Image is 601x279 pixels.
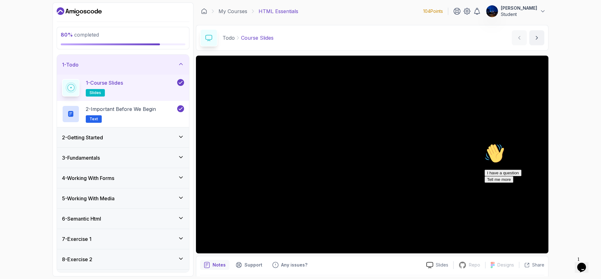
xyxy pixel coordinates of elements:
button: 5-Working With Media [57,188,189,208]
a: My Courses [218,7,247,15]
p: 2 - Important Before We Begin [86,105,156,113]
div: 👋Hi! How can we help?I have a questionTell me more [3,2,115,42]
button: 1-Todo [57,55,189,75]
iframe: chat widget [575,254,595,273]
p: Repo [469,262,480,268]
button: Support button [232,260,266,270]
button: Share [519,262,544,268]
p: Share [532,262,544,268]
p: Student [501,11,537,17]
button: I have a question [3,29,39,35]
span: completed [61,32,99,38]
p: Designs [497,262,514,268]
span: Text [90,117,98,122]
a: Dashboard [201,8,207,14]
iframe: chat widget [482,141,595,251]
p: Todo [223,34,235,42]
p: Notes [213,262,226,268]
button: previous content [512,30,527,45]
h3: 8 - Exercise 2 [62,256,92,263]
button: user profile image[PERSON_NAME]Student [486,5,546,17]
p: 1 - Course Slides [86,79,123,87]
button: 6-Semantic Html [57,209,189,229]
button: 3-Fundamentals [57,148,189,168]
h3: 5 - Working With Media [62,195,115,202]
p: Course Slides [241,34,274,42]
h3: 2 - Getting Started [62,134,103,141]
span: 80 % [61,32,73,38]
button: 4-Working With Forms [57,168,189,188]
p: HTML Essentials [259,7,298,15]
p: Any issues? [281,262,307,268]
button: 7-Exercise 1 [57,229,189,249]
h3: 3 - Fundamentals [62,154,100,162]
button: next content [529,30,544,45]
p: Support [244,262,262,268]
button: 1-Course Slidesslides [62,79,184,97]
img: user profile image [486,5,498,17]
h3: 7 - Exercise 1 [62,235,91,243]
p: [PERSON_NAME] [501,5,537,11]
button: Tell me more [3,35,31,42]
button: Feedback button [269,260,311,270]
h3: 4 - Working With Forms [62,174,114,182]
button: 2-Important Before We BeginText [62,105,184,123]
button: 2-Getting Started [57,127,189,147]
span: Hi! How can we help? [3,19,62,23]
button: notes button [200,260,229,270]
img: :wave: [3,2,23,22]
h3: 1 - Todo [62,61,79,68]
p: Slides [436,262,448,268]
button: 8-Exercise 2 [57,249,189,269]
a: Dashboard [57,7,102,17]
span: slides [90,90,101,95]
h3: 6 - Semantic Html [62,215,101,222]
p: 104 Points [423,8,443,14]
a: Slides [421,262,453,268]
